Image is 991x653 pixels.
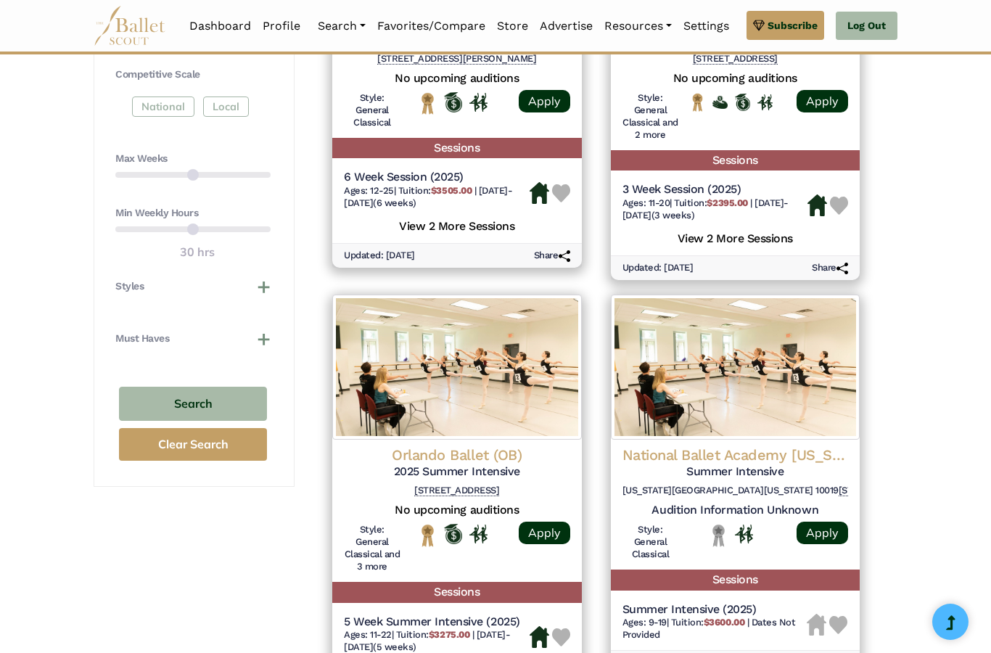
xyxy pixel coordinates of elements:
h5: Summer Intensive [622,464,849,480]
span: Ages: 11-22 [344,629,392,640]
button: Clear Search [119,428,267,461]
img: Logo [332,295,582,440]
img: Offers Financial Aid [712,96,728,110]
a: Dashboard [184,11,257,41]
img: Offers Scholarship [735,94,750,110]
img: National [419,524,437,546]
h6: Style: General Classical [344,92,400,129]
img: National [690,93,705,112]
h4: Max Weeks [115,152,271,166]
button: Styles [115,279,271,294]
b: $3600.00 [704,617,744,628]
span: [DATE]-[DATE] (6 weeks) [344,185,512,208]
h5: Audition Information Unknown [622,503,849,518]
img: Logo [611,295,860,440]
img: In Person [757,94,773,110]
a: Subscribe [747,11,824,40]
h6: Style: General Classical and 3 more [344,524,400,573]
h6: | | [622,197,808,222]
span: Tuition: [671,617,747,628]
a: Log Out [836,12,897,41]
h5: View 2 More Sessions [344,215,570,234]
a: Apply [797,522,848,544]
h6: Style: General Classical [622,524,679,561]
h5: No upcoming auditions [622,71,849,86]
a: Profile [257,11,306,41]
span: Ages: 11-20 [622,197,670,208]
h4: National Ballet Academy [US_STATE]/[GEOGRAPHIC_DATA] [622,445,849,464]
b: $3505.00 [431,185,472,196]
h5: Sessions [332,138,582,159]
h6: | | [622,617,807,641]
img: Local [710,524,728,546]
a: Advertise [534,11,599,41]
span: [DATE]-[DATE] (5 weeks) [344,629,510,652]
img: Housing Available [807,194,827,216]
h6: Share [534,250,570,262]
h5: Summer Intensive (2025) [622,602,807,617]
h5: Sessions [611,150,860,171]
h5: 2025 Summer Intensive [344,464,570,480]
h6: Updated: [DATE] [344,250,415,262]
h5: No upcoming auditions [344,71,570,86]
a: Apply [519,522,570,544]
span: Tuition: [396,629,472,640]
a: Apply [797,90,848,112]
span: Dates Not Provided [622,617,796,640]
h6: | | [344,185,530,210]
h5: View 2 More Sessions [622,228,849,247]
a: Store [491,11,534,41]
img: Housing Unavailable [807,614,826,636]
span: Tuition: [398,185,474,196]
a: Favorites/Compare [371,11,491,41]
img: Housing Available [530,182,549,204]
h5: Sessions [611,570,860,591]
h4: Competitive Scale [115,67,271,82]
a: Resources [599,11,678,41]
img: Heart [830,197,848,215]
img: Offers Scholarship [444,92,462,112]
img: gem.svg [753,17,765,33]
img: Heart [552,184,570,202]
span: Ages: 12-25 [344,185,394,196]
h4: Orlando Ballet (OB) [344,445,570,464]
h6: [US_STATE][GEOGRAPHIC_DATA][US_STATE] 10019 [622,485,849,497]
h6: Style: General Classical and 2 more [622,92,679,141]
img: In Person [469,525,488,543]
b: $2395.00 [707,197,747,208]
h5: 6 Week Session (2025) [344,170,530,185]
h6: Share [812,262,848,274]
h6: Updated: [DATE] [622,262,694,274]
h5: No upcoming auditions [344,503,570,518]
span: Ages: 9-19 [622,617,667,628]
img: Housing Available [530,626,549,648]
button: Search [119,387,267,421]
h4: Min Weekly Hours [115,206,271,221]
span: [DATE]-[DATE] (3 weeks) [622,197,789,221]
h5: 3 Week Session (2025) [622,182,808,197]
button: Must Haves [115,332,271,346]
a: Apply [519,90,570,112]
h4: Styles [115,279,144,294]
img: Heart [829,616,847,634]
img: National [419,92,437,115]
img: In Person [735,525,753,543]
img: Offers Scholarship [444,524,462,544]
a: Search [312,11,371,41]
h5: Sessions [332,582,582,603]
a: Settings [678,11,735,41]
output: 30 hrs [180,243,215,262]
span: Tuition: [674,197,750,208]
img: In Person [469,93,488,112]
span: Subscribe [768,17,818,33]
img: Heart [552,628,570,646]
h5: 5 Week Summer Intensive (2025) [344,615,530,630]
h4: Must Haves [115,332,169,346]
b: $3275.00 [429,629,469,640]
